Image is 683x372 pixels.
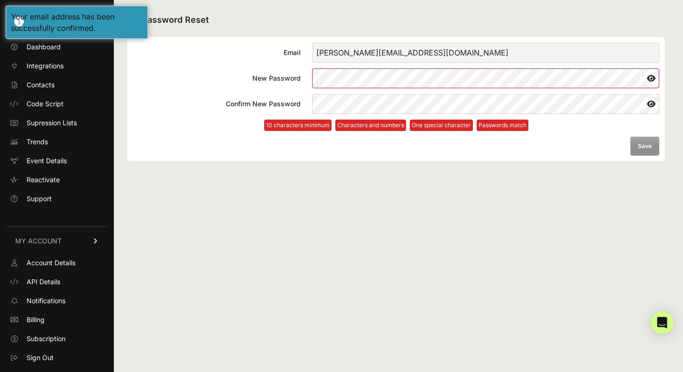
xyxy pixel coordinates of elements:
a: Subscription [6,331,108,346]
a: Account Details [6,255,108,270]
a: Contacts [6,77,108,93]
div: Email [133,48,301,57]
a: Code Script [6,96,108,112]
a: Integrations [6,58,108,74]
a: Trends [6,134,108,149]
span: Trends [27,137,48,147]
div: New Password [133,74,301,83]
a: Sign Out [6,350,108,365]
span: Support [27,194,52,204]
li: One special character [410,120,473,131]
div: Your email address has been successfully confirmed. [11,11,143,34]
span: Supression Lists [27,118,77,128]
a: Billing [6,312,108,327]
input: New Password [312,68,659,88]
a: Notifications [6,293,108,308]
a: API Details [6,274,108,289]
span: Contacts [27,80,55,90]
h2: Password Reset [127,13,665,28]
span: Notifications [27,296,65,306]
li: Characters and numbers [335,120,406,131]
span: Sign Out [27,353,54,363]
li: Passwords match [477,120,528,131]
span: Event Details [27,156,67,166]
li: 10 characters minimum [264,120,332,131]
span: Code Script [27,99,64,109]
span: Billing [27,315,45,325]
span: Reactivate [27,175,60,185]
span: Dashboard [27,42,61,52]
a: Supression Lists [6,115,108,130]
a: Reactivate [6,172,108,187]
a: MY ACCOUNT [6,226,108,255]
div: Open Intercom Messenger [651,311,674,334]
div: Confirm New Password [133,99,301,109]
span: Integrations [27,61,64,71]
a: Dashboard [6,39,108,55]
span: API Details [27,277,60,287]
a: Event Details [6,153,108,168]
a: Support [6,191,108,206]
span: Account Details [27,258,75,268]
span: MY ACCOUNT [15,236,62,246]
input: Email [312,43,659,63]
input: Confirm New Password [312,94,659,114]
span: Subscription [27,334,65,344]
